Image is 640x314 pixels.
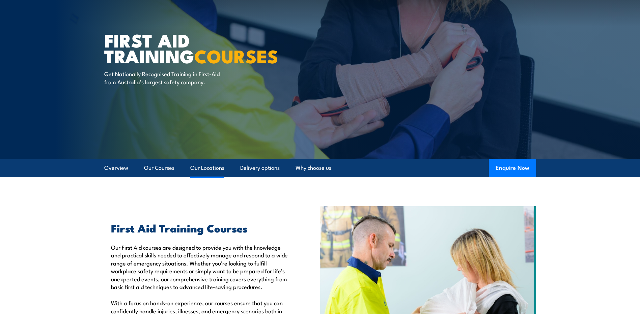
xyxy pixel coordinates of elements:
[489,159,536,177] button: Enquire Now
[111,223,289,232] h2: First Aid Training Courses
[240,159,280,177] a: Delivery options
[104,70,227,86] p: Get Nationally Recognised Training in First-Aid from Australia’s largest safety company.
[296,159,331,177] a: Why choose us
[104,32,271,63] h1: First Aid Training
[111,243,289,290] p: Our First Aid courses are designed to provide you with the knowledge and practical skills needed ...
[104,159,128,177] a: Overview
[144,159,174,177] a: Our Courses
[190,159,224,177] a: Our Locations
[194,41,278,69] strong: COURSES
